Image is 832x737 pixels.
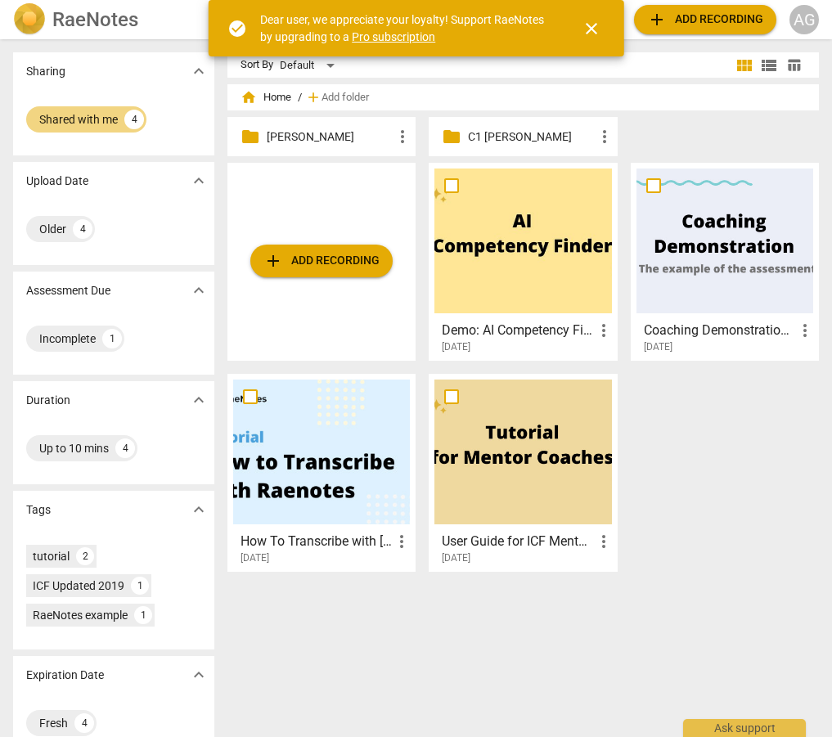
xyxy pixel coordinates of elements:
button: Show more [187,59,211,83]
p: ADELINE [267,128,393,146]
h3: Demo: AI Competency Finder [442,321,593,340]
p: Tags [26,501,51,519]
div: Up to 10 mins [39,440,109,456]
button: Tile view [732,53,757,78]
span: Home [241,89,291,106]
span: add [263,251,283,271]
span: more_vert [393,127,412,146]
button: List view [757,53,781,78]
a: How To Transcribe with [PERSON_NAME][DATE] [233,380,410,564]
span: expand_more [189,61,209,81]
div: Older [39,221,66,237]
p: Expiration Date [26,667,104,684]
span: view_list [759,56,779,75]
span: expand_more [189,281,209,300]
span: more_vert [795,321,815,340]
div: tutorial [33,548,70,564]
p: Sharing [26,63,65,80]
h3: User Guide for ICF Mentor Coaches [442,532,593,551]
div: RaeNotes example [33,607,128,623]
span: / [298,92,302,104]
div: Incomplete [39,330,96,347]
span: expand_more [189,171,209,191]
button: AG [789,5,819,34]
div: 1 [102,329,122,348]
div: Shared with me [39,111,118,128]
div: Dear user, we appreciate your loyalty! Support RaeNotes by upgrading to a [260,11,552,45]
span: check_circle [227,19,247,38]
a: Coaching Demonstration (Example)[DATE] [636,169,813,353]
div: ICF Updated 2019 [33,577,124,594]
h3: How To Transcribe with RaeNotes [241,532,392,551]
a: LogoRaeNotes [13,3,211,36]
span: expand_more [189,665,209,685]
span: Add recording [647,10,763,29]
div: Ask support [683,719,806,737]
span: more_vert [594,321,614,340]
button: Show more [187,278,211,303]
div: 1 [131,577,149,595]
a: Pro subscription [352,30,435,43]
a: User Guide for ICF Mentor Coaches[DATE] [434,380,611,564]
span: [DATE] [241,551,269,565]
div: Default [280,52,340,79]
span: [DATE] [644,340,672,354]
button: Upload [250,245,393,277]
span: folder [241,127,260,146]
p: Assessment Due [26,282,110,299]
span: Add recording [263,251,380,271]
div: Fresh [39,715,68,731]
div: 4 [73,219,92,239]
button: Show more [187,388,211,412]
p: C1 Céline [468,128,594,146]
span: add [647,10,667,29]
button: Show more [187,497,211,522]
span: more_vert [595,127,614,146]
span: Add folder [322,92,369,104]
div: 4 [74,713,94,733]
span: expand_more [189,390,209,410]
button: Table view [781,53,806,78]
span: expand_more [189,500,209,519]
div: 1 [134,606,152,624]
button: Show more [187,169,211,193]
span: folder [442,127,461,146]
span: add [305,89,322,106]
p: Upload Date [26,173,88,190]
div: Sort By [241,59,273,71]
div: 4 [124,110,144,129]
span: more_vert [594,532,614,551]
h2: RaeNotes [52,8,138,31]
img: Logo [13,3,46,36]
button: Close [572,9,611,48]
div: 2 [76,547,94,565]
span: home [241,89,257,106]
span: close [582,19,601,38]
span: [DATE] [442,551,470,565]
a: Demo: AI Competency Finder[DATE] [434,169,611,353]
span: [DATE] [442,340,470,354]
span: view_module [735,56,754,75]
span: table_chart [786,57,802,73]
button: Upload [634,5,776,34]
span: more_vert [392,532,412,551]
div: 4 [115,438,135,458]
button: Show more [187,663,211,687]
p: Duration [26,392,70,409]
h3: Coaching Demonstration (Example) [644,321,795,340]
